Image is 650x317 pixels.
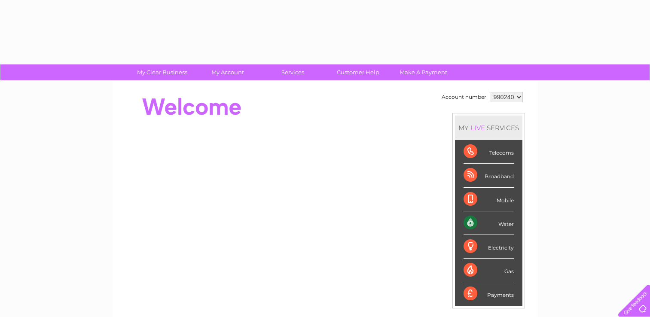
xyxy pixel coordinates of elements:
[464,282,514,305] div: Payments
[323,64,394,80] a: Customer Help
[464,164,514,187] div: Broadband
[469,124,487,132] div: LIVE
[439,90,488,104] td: Account number
[464,188,514,211] div: Mobile
[127,64,198,80] a: My Clear Business
[464,211,514,235] div: Water
[464,259,514,282] div: Gas
[257,64,328,80] a: Services
[464,140,514,164] div: Telecoms
[388,64,459,80] a: Make A Payment
[464,235,514,259] div: Electricity
[455,116,522,140] div: MY SERVICES
[192,64,263,80] a: My Account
